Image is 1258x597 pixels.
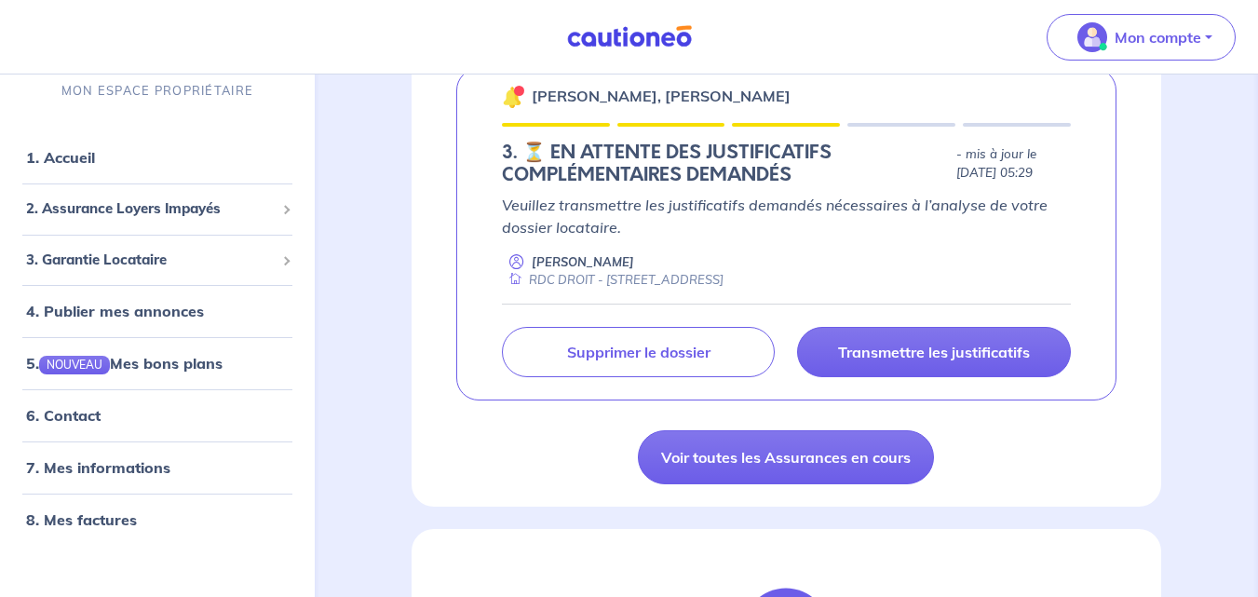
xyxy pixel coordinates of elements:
[502,194,1071,238] p: Veuillez transmettre les justificatifs demandés nécessaires à l’analyse de votre dossier locataire.
[1077,22,1107,52] img: illu_account_valid_menu.svg
[532,253,634,271] p: [PERSON_NAME]
[7,449,307,486] div: 7. Mes informations
[7,191,307,227] div: 2. Assurance Loyers Impayés
[956,145,1071,183] p: - mis à jour le [DATE] 05:29
[26,148,95,167] a: 1. Accueil
[26,354,223,373] a: 5.NOUVEAUMes bons plans
[7,242,307,278] div: 3. Garantie Locataire
[502,86,524,108] img: 🔔
[502,142,949,186] h5: 3. ⏳️️ EN ATTENTE DES JUSTIFICATIFS COMPLÉMENTAIRES DEMANDÉS
[797,327,1071,377] a: Transmettre les justificatifs
[7,292,307,330] div: 4. Publier mes annonces
[7,397,307,434] div: 6. Contact
[838,343,1030,361] p: Transmettre les justificatifs
[502,327,776,377] a: Supprimer le dossier
[502,271,724,289] div: RDC DROIT - [STREET_ADDRESS]
[26,198,275,220] span: 2. Assurance Loyers Impayés
[532,85,791,107] p: [PERSON_NAME], [PERSON_NAME]
[1047,14,1236,61] button: illu_account_valid_menu.svgMon compte
[7,139,307,176] div: 1. Accueil
[7,345,307,382] div: 5.NOUVEAUMes bons plans
[26,458,170,477] a: 7. Mes informations
[26,250,275,271] span: 3. Garantie Locataire
[638,430,934,484] a: Voir toutes les Assurances en cours
[567,343,710,361] p: Supprimer le dossier
[26,406,101,425] a: 6. Contact
[26,510,137,529] a: 8. Mes factures
[7,501,307,538] div: 8. Mes factures
[502,142,1071,186] div: state: DOCUMENTS-INCOMPLETE, Context: MORE-THAN-6-MONTHS,CHOOSE-CERTIFICATE,RELATIONSHIP,LESSOR-D...
[1115,26,1201,48] p: Mon compte
[560,25,699,48] img: Cautioneo
[61,82,253,100] p: MON ESPACE PROPRIÉTAIRE
[26,302,204,320] a: 4. Publier mes annonces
